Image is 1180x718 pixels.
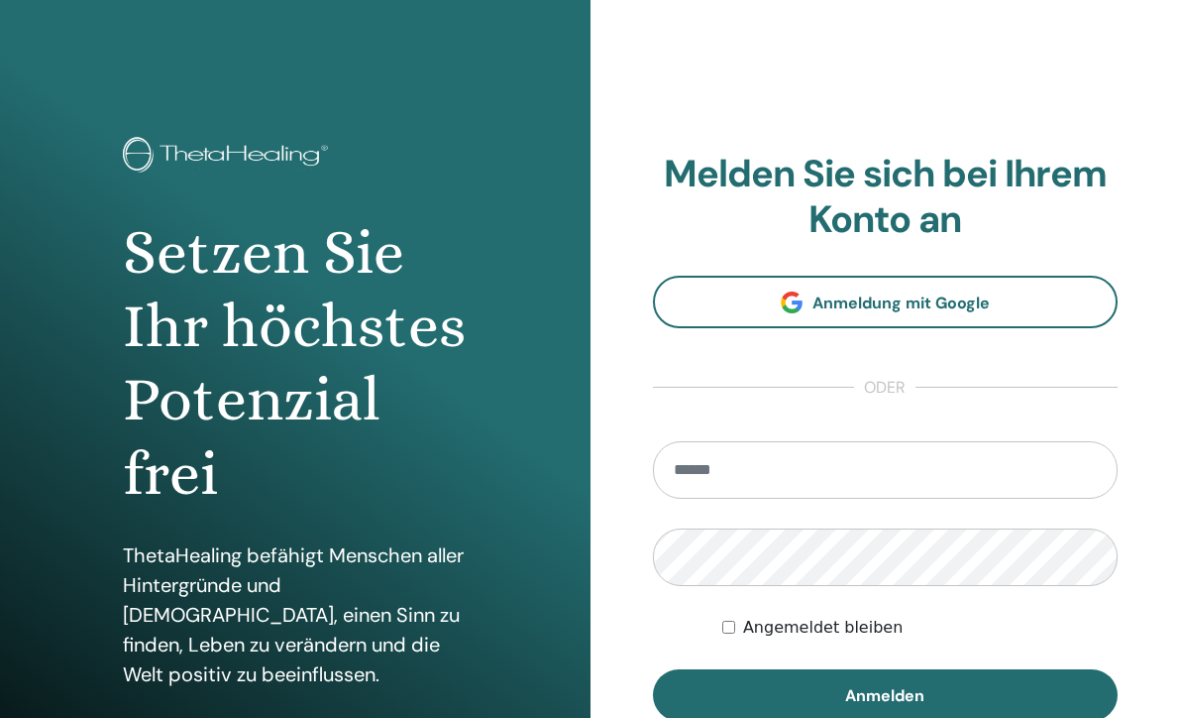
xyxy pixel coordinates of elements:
div: Keep me authenticated indefinitely or until I manually logout [722,616,1118,640]
p: ThetaHealing befähigt Menschen aller Hintergründe und [DEMOGRAPHIC_DATA], einen Sinn zu finden, L... [123,540,467,689]
a: Anmeldung mit Google [653,276,1119,328]
h1: Setzen Sie Ihr höchstes Potenzial frei [123,216,467,512]
span: oder [854,376,915,400]
h2: Melden Sie sich bei Ihrem Konto an [653,152,1119,242]
span: Anmeldung mit Google [812,293,990,313]
label: Angemeldet bleiben [743,616,903,640]
span: Anmelden [845,685,924,706]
